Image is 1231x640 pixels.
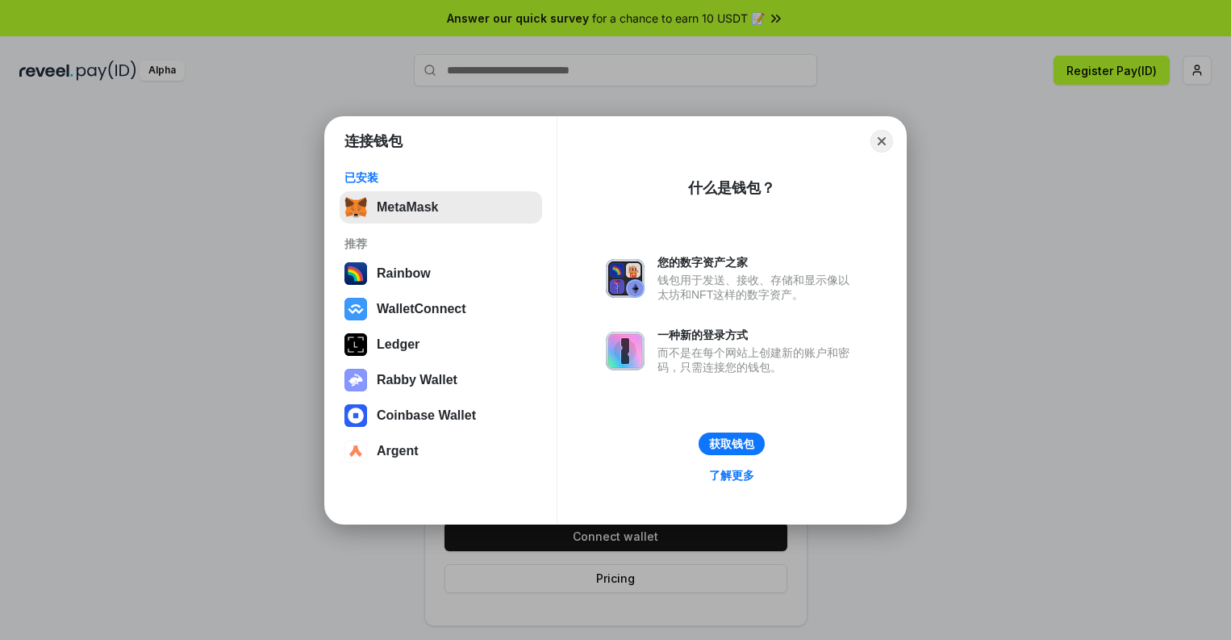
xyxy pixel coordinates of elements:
h1: 连接钱包 [344,132,403,151]
img: svg+xml,%3Csvg%20xmlns%3D%22http%3A%2F%2Fwww.w3.org%2F2000%2Fsvg%22%20fill%3D%22none%22%20viewBox... [606,332,645,370]
button: Argent [340,435,542,467]
div: 已安装 [344,170,537,185]
div: 获取钱包 [709,437,754,451]
img: svg+xml,%3Csvg%20width%3D%22120%22%20height%3D%22120%22%20viewBox%3D%220%200%20120%20120%22%20fil... [344,262,367,285]
div: Rabby Wallet [377,373,457,387]
button: Ledger [340,328,542,361]
div: 钱包用于发送、接收、存储和显示像以太坊和NFT这样的数字资产。 [657,273,858,302]
img: svg+xml,%3Csvg%20width%3D%2228%22%20height%3D%2228%22%20viewBox%3D%220%200%2028%2028%22%20fill%3D... [344,404,367,427]
div: WalletConnect [377,302,466,316]
div: Rainbow [377,266,431,281]
div: Argent [377,444,419,458]
button: Rabby Wallet [340,364,542,396]
a: 了解更多 [699,465,764,486]
div: Ledger [377,337,419,352]
img: svg+xml,%3Csvg%20width%3D%2228%22%20height%3D%2228%22%20viewBox%3D%220%200%2028%2028%22%20fill%3D... [344,298,367,320]
img: svg+xml,%3Csvg%20fill%3D%22none%22%20height%3D%2233%22%20viewBox%3D%220%200%2035%2033%22%20width%... [344,196,367,219]
button: WalletConnect [340,293,542,325]
button: Close [870,130,893,153]
div: 而不是在每个网站上创建新的账户和密码，只需连接您的钱包。 [657,345,858,374]
img: svg+xml,%3Csvg%20xmlns%3D%22http%3A%2F%2Fwww.w3.org%2F2000%2Fsvg%22%20fill%3D%22none%22%20viewBox... [606,259,645,298]
button: Coinbase Wallet [340,399,542,432]
img: svg+xml,%3Csvg%20width%3D%2228%22%20height%3D%2228%22%20viewBox%3D%220%200%2028%2028%22%20fill%3D... [344,440,367,462]
div: MetaMask [377,200,438,215]
div: 一种新的登录方式 [657,328,858,342]
button: MetaMask [340,191,542,224]
div: 您的数字资产之家 [657,255,858,270]
img: svg+xml,%3Csvg%20xmlns%3D%22http%3A%2F%2Fwww.w3.org%2F2000%2Fsvg%22%20fill%3D%22none%22%20viewBox... [344,369,367,391]
div: 推荐 [344,236,537,251]
div: 了解更多 [709,468,754,483]
div: 什么是钱包？ [688,178,775,198]
div: Coinbase Wallet [377,408,476,423]
button: 获取钱包 [699,433,765,455]
button: Rainbow [340,257,542,290]
img: svg+xml,%3Csvg%20xmlns%3D%22http%3A%2F%2Fwww.w3.org%2F2000%2Fsvg%22%20width%3D%2228%22%20height%3... [344,333,367,356]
